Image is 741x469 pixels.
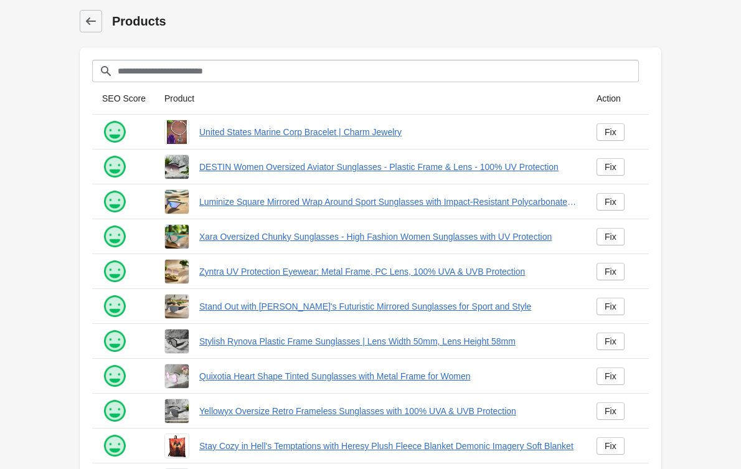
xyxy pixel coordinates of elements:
[199,230,577,243] a: Xara Oversized Chunky Sunglasses - High Fashion Women Sunglasses with UV Protection
[597,367,625,385] a: Fix
[597,437,625,455] a: Fix
[199,300,577,313] a: Stand Out with [PERSON_NAME]'s Futuristic Mirrored Sunglasses for Sport and Style
[597,228,625,245] a: Fix
[102,399,127,424] img: happy.png
[597,193,625,211] a: Fix
[102,364,127,389] img: happy.png
[102,154,127,179] img: happy.png
[154,82,587,115] th: Product
[102,294,127,319] img: happy.png
[597,158,625,176] a: Fix
[587,82,649,115] th: Action
[199,126,577,138] a: United States Marine Corp Bracelet | Charm Jewelry
[605,301,616,311] div: Fix
[102,120,127,144] img: happy.png
[199,370,577,382] a: Quixotia Heart Shape Tinted Sunglasses with Metal Frame for Women
[102,189,127,214] img: happy.png
[112,12,661,30] h1: Products
[605,406,616,416] div: Fix
[597,263,625,280] a: Fix
[199,161,577,173] a: DESTIN Women Oversized Aviator Sunglasses - Plastic Frame & Lens - 100% UV Protection
[102,329,127,354] img: happy.png
[605,197,616,207] div: Fix
[102,224,127,249] img: happy.png
[92,82,154,115] th: SEO Score
[605,336,616,346] div: Fix
[597,402,625,420] a: Fix
[199,335,577,348] a: Stylish Rynova Plastic Frame Sunglasses | Lens Width 50mm, Lens Height 58mm
[199,196,577,208] a: Luminize Square Mirrored Wrap Around Sport Sunglasses with Impact-Resistant Polycarbonate Lenses
[597,333,625,350] a: Fix
[605,232,616,242] div: Fix
[199,265,577,278] a: Zyntra UV Protection Eyewear: Metal Frame, PC Lens, 100% UVA & UVB Protection
[605,162,616,172] div: Fix
[605,441,616,451] div: Fix
[605,371,616,381] div: Fix
[597,298,625,315] a: Fix
[597,123,625,141] a: Fix
[102,259,127,284] img: happy.png
[199,440,577,452] a: Stay Cozy in Hell's Temptations with Heresy Plush Fleece Blanket Demonic Imagery Soft Blanket
[605,127,616,137] div: Fix
[199,405,577,417] a: Yellowyx Oversize Retro Frameless Sunglasses with 100% UVA & UVB Protection
[605,267,616,277] div: Fix
[102,433,127,458] img: happy.png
